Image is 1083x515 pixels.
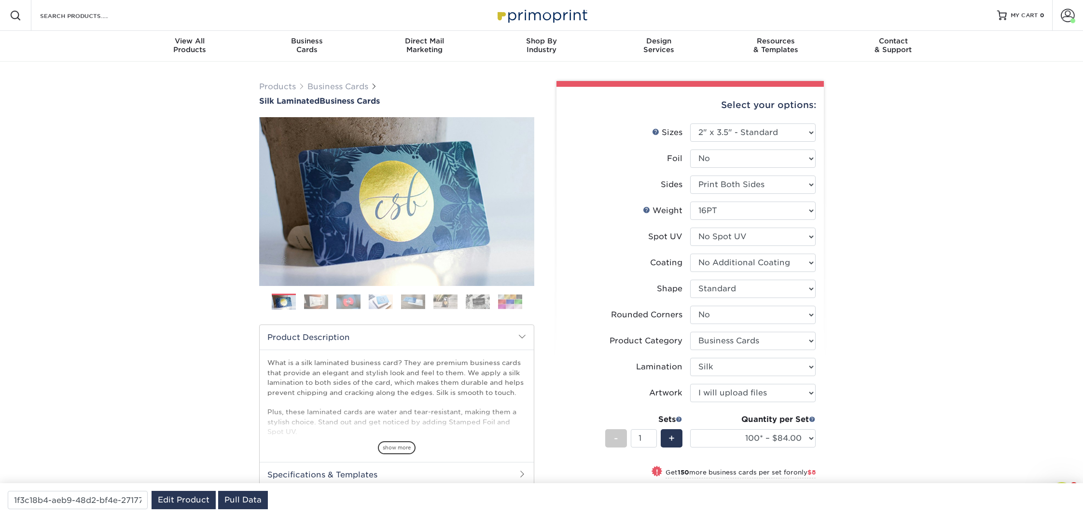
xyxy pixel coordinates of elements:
[366,31,483,62] a: Direct MailMarketing
[636,361,682,373] div: Lamination
[259,96,534,106] a: Silk LaminatedBusiness Cards
[793,469,816,476] span: only
[218,491,268,509] a: Pull Data
[652,127,682,138] div: Sizes
[260,462,534,487] h2: Specifications & Templates
[466,294,490,309] img: Business Cards 07
[249,37,366,54] div: Cards
[614,431,618,446] span: -
[661,179,682,190] div: Sides
[678,469,689,476] strong: 150
[643,205,682,217] div: Weight
[259,82,296,91] a: Products
[600,37,717,54] div: Services
[131,31,249,62] a: View AllProducts
[259,64,534,339] img: Silk Laminated 01
[307,82,368,91] a: Business Cards
[483,37,600,54] div: Industry
[605,414,682,425] div: Sets
[1070,482,1078,490] span: 8
[611,309,682,321] div: Rounded Corners
[668,431,675,446] span: +
[260,325,534,350] h2: Product Description
[610,335,682,347] div: Product Category
[834,37,952,54] div: & Support
[657,283,682,295] div: Shape
[807,469,816,476] span: $8
[600,37,717,45] span: Design
[152,491,216,509] a: Edit Product
[656,467,658,477] span: !
[1011,12,1038,20] span: MY CART
[666,469,816,478] small: Get more business cards per set for
[834,37,952,45] span: Contact
[483,31,600,62] a: Shop ByIndustry
[249,31,366,62] a: BusinessCards
[483,37,600,45] span: Shop By
[600,31,717,62] a: DesignServices
[667,153,682,164] div: Foil
[834,31,952,62] a: Contact& Support
[1040,12,1044,19] span: 0
[366,37,483,54] div: Marketing
[272,290,296,314] img: Business Cards 01
[39,10,133,21] input: SEARCH PRODUCTS.....
[259,96,319,106] span: Silk Laminated
[336,294,361,309] img: Business Cards 03
[717,37,834,54] div: & Templates
[366,37,483,45] span: Direct Mail
[378,441,416,454] span: show more
[304,294,328,309] img: Business Cards 02
[369,294,393,309] img: Business Cards 04
[401,294,425,309] img: Business Cards 05
[131,37,249,54] div: Products
[649,387,682,399] div: Artwork
[249,37,366,45] span: Business
[259,96,534,106] h1: Business Cards
[493,5,590,26] img: Primoprint
[690,414,816,425] div: Quantity per Set
[267,358,526,515] p: What is a silk laminated business card? They are premium business cards that provide an elegant a...
[498,294,522,309] img: Business Cards 08
[717,31,834,62] a: Resources& Templates
[650,257,682,269] div: Coating
[433,294,458,309] img: Business Cards 06
[131,37,249,45] span: View All
[648,231,682,243] div: Spot UV
[717,37,834,45] span: Resources
[1050,482,1073,505] iframe: Intercom live chat
[564,87,816,123] div: Select your options:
